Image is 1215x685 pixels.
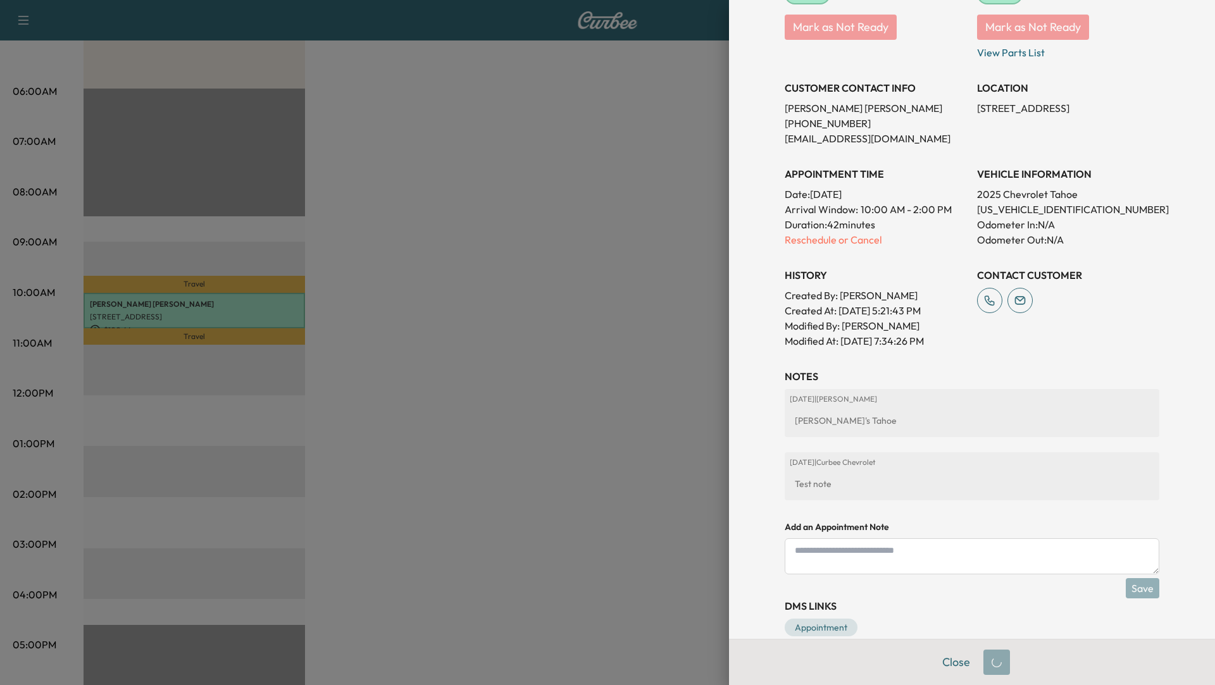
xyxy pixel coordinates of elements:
p: [DATE] | Curbee Chevrolet [790,457,1154,467]
h3: LOCATION [977,80,1159,96]
a: Appointment [785,619,857,636]
p: Duration: 42 minutes [785,217,967,232]
p: [PERSON_NAME] [PERSON_NAME] [785,101,967,116]
p: Arrival Window: [785,202,967,217]
h4: Add an Appointment Note [785,521,1159,533]
p: [STREET_ADDRESS] [977,101,1159,116]
p: Modified At : [DATE] 7:34:26 PM [785,333,967,349]
span: 10:00 AM - 2:00 PM [861,202,952,217]
p: Created By : [PERSON_NAME] [785,288,967,303]
p: Odometer Out: N/A [977,232,1159,247]
p: Odometer In: N/A [977,217,1159,232]
p: View Parts List [977,40,1159,60]
p: [DATE] | [PERSON_NAME] [790,394,1154,404]
h3: DMS Links [785,598,1159,614]
h3: NOTES [785,369,1159,384]
p: Modified By : [PERSON_NAME] [785,318,967,333]
h3: CONTACT CUSTOMER [977,268,1159,283]
p: Date: [DATE] [785,187,967,202]
h3: APPOINTMENT TIME [785,166,967,182]
div: [PERSON_NAME]'s Tahoe [790,409,1154,432]
p: Reschedule or Cancel [785,232,967,247]
h3: VEHICLE INFORMATION [977,166,1159,182]
div: Test note [790,472,1154,495]
p: [US_VEHICLE_IDENTIFICATION_NUMBER] [977,202,1159,217]
button: Close [934,650,978,675]
p: [EMAIL_ADDRESS][DOMAIN_NAME] [785,131,967,146]
p: Created At : [DATE] 5:21:43 PM [785,303,967,318]
p: 2025 Chevrolet Tahoe [977,187,1159,202]
h3: History [785,268,967,283]
h3: CUSTOMER CONTACT INFO [785,80,967,96]
p: [PHONE_NUMBER] [785,116,967,131]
